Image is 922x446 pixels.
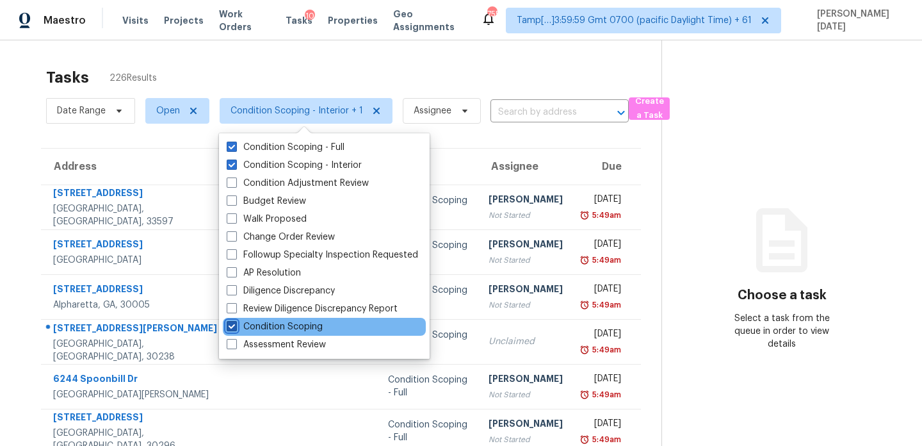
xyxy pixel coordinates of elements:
img: Overdue Alarm Icon [579,343,590,356]
span: Maestro [44,14,86,27]
th: Due [573,149,641,185]
span: Visits [122,14,149,27]
div: 5:49am [590,388,621,401]
img: Overdue Alarm Icon [579,209,590,222]
div: Select a task from the queue in order to view details [722,312,842,351]
label: Condition Adjustment Review [227,177,369,190]
div: [PERSON_NAME] [489,372,563,388]
span: Properties [328,14,378,27]
label: Condition Scoping [227,320,323,333]
div: [PERSON_NAME] [489,238,563,254]
div: Unclaimed [489,335,563,348]
div: [GEOGRAPHIC_DATA], [GEOGRAPHIC_DATA], 30238 [53,338,224,363]
label: Change Order Review [227,231,335,244]
div: 6244 Spoonbill Dr [53,372,224,388]
span: Create a Task [635,94,663,124]
div: 5:49am [590,299,621,311]
div: [DATE] [583,193,621,209]
span: Open [156,104,180,117]
span: Condition Scoping - Interior + 1 [230,104,363,117]
th: Address [41,149,234,185]
div: [STREET_ADDRESS] [53,186,224,202]
span: Assignee [414,104,451,117]
img: Overdue Alarm Icon [579,388,590,401]
div: [DATE] [583,283,621,299]
span: Work Orders [219,8,270,33]
div: 5:49am [590,433,621,446]
div: 5:49am [590,343,621,356]
div: [STREET_ADDRESS] [53,283,224,299]
h2: Tasks [46,71,89,84]
h3: Choose a task [738,289,827,302]
label: Condition Scoping - Interior [227,159,362,172]
div: Not Started [489,254,563,267]
div: [PERSON_NAME] [489,417,563,433]
label: Diligence Discrepancy [227,285,335,297]
div: Alpharetta, GA, 30005 [53,299,224,311]
div: Condition Scoping - Full [388,374,467,399]
label: Budget Review [227,195,306,208]
div: 10 [305,10,315,22]
div: [PERSON_NAME] [489,283,563,299]
div: Not Started [489,299,563,311]
span: Date Range [57,104,106,117]
div: 755 [487,8,496,21]
span: Tamp[…]3:59:59 Gmt 0700 (pacific Daylight Time) + 61 [517,14,752,27]
div: 5:49am [590,254,621,267]
label: AP Resolution [227,267,301,279]
img: Overdue Alarm Icon [579,254,590,267]
div: [PERSON_NAME] [489,193,563,209]
div: Not Started [489,209,563,222]
img: Overdue Alarm Icon [579,299,590,311]
div: [DATE] [583,372,621,388]
th: Assignee [478,149,573,185]
div: Not Started [489,433,563,446]
span: Projects [164,14,204,27]
span: 226 Results [109,72,157,85]
div: [GEOGRAPHIC_DATA][PERSON_NAME] [53,388,224,401]
div: [GEOGRAPHIC_DATA] [53,254,224,267]
button: Open [612,104,630,122]
div: [GEOGRAPHIC_DATA], [GEOGRAPHIC_DATA], 33597 [53,202,224,228]
span: [PERSON_NAME][DATE] [812,8,903,33]
div: Condition Scoping - Full [388,418,467,444]
span: Tasks [286,16,312,25]
input: Search by address [490,103,593,122]
div: [DATE] [583,417,621,433]
div: Not Started [489,388,563,401]
div: [DATE] [583,327,621,343]
div: 5:49am [590,209,621,222]
div: [DATE] [583,238,621,254]
img: Overdue Alarm Icon [579,433,590,446]
div: [STREET_ADDRESS] [53,411,224,427]
button: Create a Task [629,97,670,120]
label: Assessment Review [227,338,326,351]
label: Condition Scoping - Full [227,141,344,154]
label: Review Diligence Discrepancy Report [227,302,398,315]
span: Geo Assignments [393,8,466,33]
label: Followup Specialty Inspection Requested [227,249,418,261]
label: Walk Proposed [227,213,307,226]
div: [STREET_ADDRESS][PERSON_NAME] [53,322,224,338]
div: [STREET_ADDRESS] [53,238,224,254]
